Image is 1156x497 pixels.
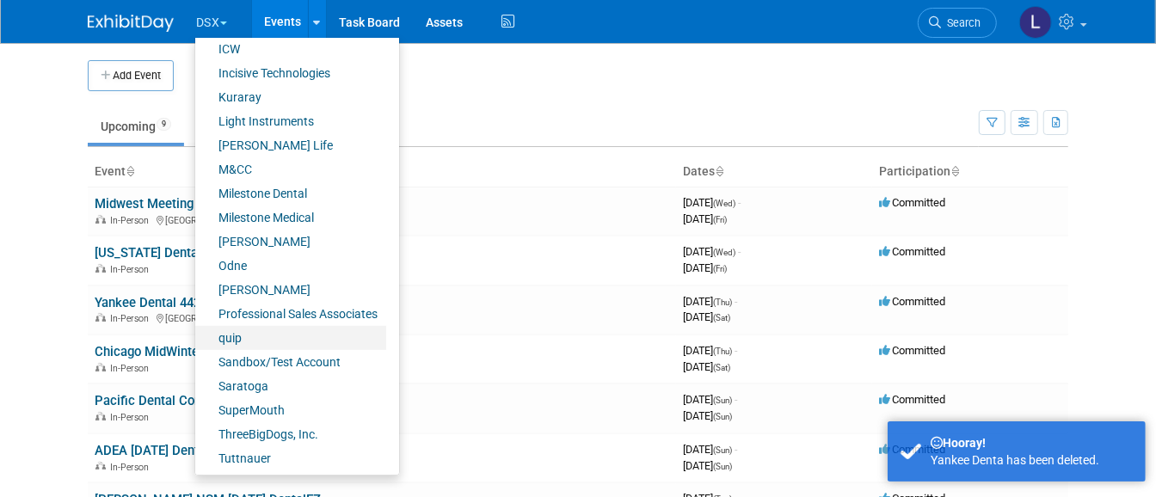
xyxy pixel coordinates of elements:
span: [DATE] [683,360,730,373]
a: Search [918,8,997,38]
a: Sort by Participation Type [950,164,959,178]
span: [DATE] [683,245,741,258]
img: In-Person Event [95,462,106,470]
a: Upcoming9 [88,110,184,143]
th: Participation [872,157,1068,187]
a: Pacific Dental Conference [DATE] DentalEZ [95,393,341,408]
span: (Wed) [713,248,735,257]
span: - [738,196,741,209]
span: (Fri) [713,215,727,224]
span: (Thu) [713,347,732,356]
span: (Sun) [713,412,732,421]
span: (Wed) [713,199,735,208]
a: Sort by Start Date [715,164,723,178]
img: In-Person Event [95,363,106,371]
span: [DATE] [683,409,732,422]
span: Search [941,16,981,29]
th: Event [88,157,676,187]
a: [US_STATE] Dental 46893-2026 DentalEZ [95,245,326,261]
a: [PERSON_NAME] [195,230,386,254]
a: ADEA [DATE] DentalEZ [95,443,224,458]
span: (Sat) [713,313,730,322]
span: [DATE] [683,344,737,357]
img: ExhibitDay [88,15,174,32]
a: M&CC [195,157,386,181]
a: SuperMouth [195,398,386,422]
a: Sort by Event Name [126,164,134,178]
a: Incisive Technologies [195,61,386,85]
a: Tuttnauer [195,446,386,470]
a: ThreeBigDogs, Inc. [195,422,386,446]
a: [PERSON_NAME] Life [195,133,386,157]
span: 9 [157,118,171,131]
span: [DATE] [683,443,737,456]
span: [DATE] [683,212,727,225]
span: Committed [879,393,945,406]
a: quip [195,326,386,350]
span: Committed [879,245,945,258]
span: - [735,344,737,357]
span: - [738,245,741,258]
span: In-Person [110,462,154,473]
div: [GEOGRAPHIC_DATA], [GEOGRAPHIC_DATA] [95,212,669,226]
span: (Sun) [713,462,732,471]
span: In-Person [110,264,154,275]
a: Sandbox/Test Account [195,350,386,374]
span: Committed [879,344,945,357]
span: [DATE] [683,261,727,274]
span: In-Person [110,313,154,324]
a: Kuraray [195,85,386,109]
span: In-Person [110,215,154,226]
span: - [735,295,737,308]
span: (Thu) [713,298,732,307]
th: Dates [676,157,872,187]
a: Light Instruments [195,109,386,133]
span: (Sat) [713,363,730,372]
a: ICW [195,37,386,61]
a: Milestone Dental [195,181,386,206]
span: (Sun) [713,445,732,455]
span: Committed [879,443,945,456]
a: Odne [195,254,386,278]
span: - [735,443,737,456]
span: [DATE] [683,393,737,406]
a: Milestone Medical [195,206,386,230]
span: Committed [879,295,945,308]
img: In-Person Event [95,313,106,322]
span: [DATE] [683,295,737,308]
a: [PERSON_NAME] [195,278,386,302]
img: Lori Stewart [1019,6,1052,39]
span: In-Person [110,363,154,374]
div: [GEOGRAPHIC_DATA], [GEOGRAPHIC_DATA] [95,310,669,324]
img: In-Person Event [95,215,106,224]
span: - [735,393,737,406]
span: [DATE] [683,459,732,472]
a: Past52 [188,110,258,143]
a: Chicago MidWinter 04081-2026 DentalEZ [95,344,328,359]
span: (Sun) [713,396,732,405]
span: In-Person [110,412,154,423]
span: (Fri) [713,264,727,273]
button: Add Event [88,60,174,91]
span: Committed [879,196,945,209]
div: Yankee Denta has been deleted. [931,451,1133,469]
a: Saratoga [195,374,386,398]
a: Professional Sales Associates [195,302,386,326]
a: Yankee Dental 44203-2026 DentalEZ [95,295,301,310]
a: Midwest Meeting 21907-2025 DentalEZ DSX [95,196,346,212]
span: [DATE] [683,196,741,209]
span: [DATE] [683,310,730,323]
div: Hooray! [931,434,1133,451]
img: In-Person Event [95,264,106,273]
img: In-Person Event [95,412,106,420]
